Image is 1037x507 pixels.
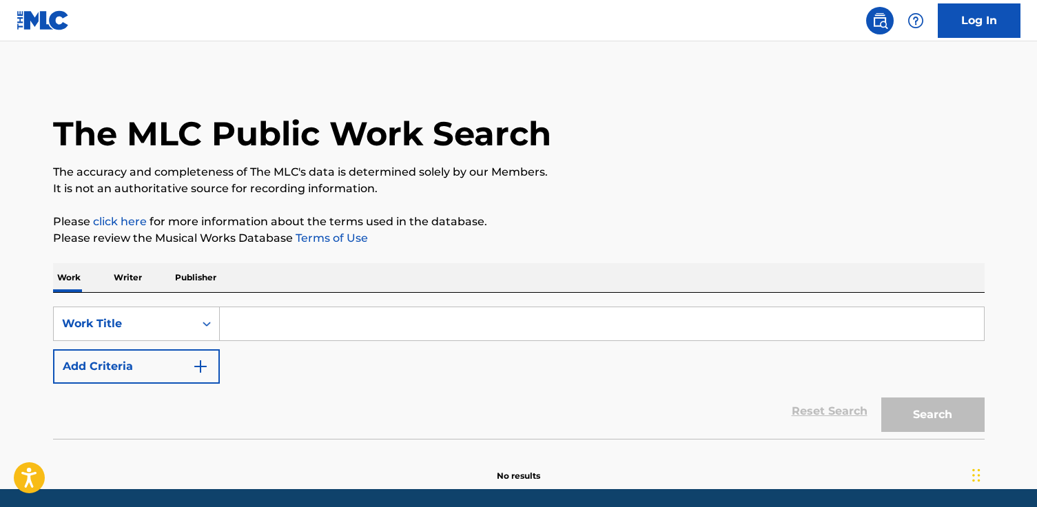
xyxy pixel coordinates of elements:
p: Please review the Musical Works Database [53,230,985,247]
p: The accuracy and completeness of The MLC's data is determined solely by our Members. [53,164,985,180]
button: Add Criteria [53,349,220,384]
form: Search Form [53,307,985,439]
p: Work [53,263,85,292]
a: Public Search [866,7,894,34]
p: No results [497,453,540,482]
img: 9d2ae6d4665cec9f34b9.svg [192,358,209,375]
a: click here [93,215,147,228]
p: Writer [110,263,146,292]
p: Publisher [171,263,220,292]
img: help [907,12,924,29]
p: It is not an authoritative source for recording information. [53,180,985,197]
div: Help [902,7,930,34]
img: search [872,12,888,29]
h1: The MLC Public Work Search [53,113,551,154]
p: Please for more information about the terms used in the database. [53,214,985,230]
div: Work Title [62,315,186,332]
div: Drag [972,455,980,496]
a: Log In [938,3,1020,38]
iframe: Chat Widget [968,441,1037,507]
img: MLC Logo [17,10,70,30]
a: Terms of Use [293,231,368,245]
